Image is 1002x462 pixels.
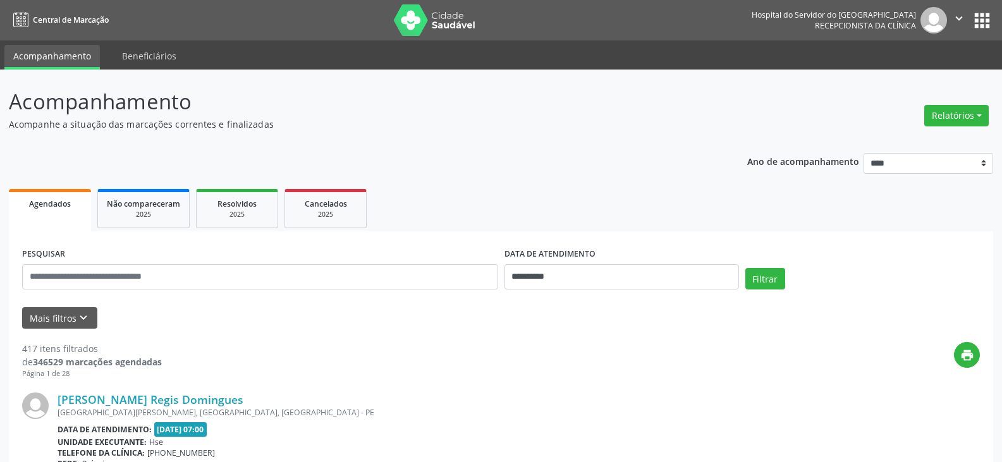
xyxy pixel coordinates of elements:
[58,407,790,418] div: [GEOGRAPHIC_DATA][PERSON_NAME], [GEOGRAPHIC_DATA], [GEOGRAPHIC_DATA] - PE
[147,447,215,458] span: [PHONE_NUMBER]
[107,210,180,219] div: 2025
[107,198,180,209] span: Não compareceram
[33,356,162,368] strong: 346529 marcações agendadas
[9,86,698,118] p: Acompanhamento
[960,348,974,362] i: print
[22,355,162,368] div: de
[954,342,980,368] button: print
[747,153,859,169] p: Ano de acompanhamento
[205,210,269,219] div: 2025
[154,422,207,437] span: [DATE] 07:00
[752,9,916,20] div: Hospital do Servidor do [GEOGRAPHIC_DATA]
[58,447,145,458] b: Telefone da clínica:
[952,11,966,25] i: 
[504,245,596,264] label: DATA DE ATENDIMENTO
[22,368,162,379] div: Página 1 de 28
[745,268,785,289] button: Filtrar
[9,9,109,30] a: Central de Marcação
[58,424,152,435] b: Data de atendimento:
[217,198,257,209] span: Resolvidos
[924,105,989,126] button: Relatórios
[920,7,947,33] img: img
[58,437,147,447] b: Unidade executante:
[149,437,163,447] span: Hse
[815,20,916,31] span: Recepcionista da clínica
[971,9,993,32] button: apps
[113,45,185,67] a: Beneficiários
[4,45,100,70] a: Acompanhamento
[29,198,71,209] span: Agendados
[22,342,162,355] div: 417 itens filtrados
[76,311,90,325] i: keyboard_arrow_down
[947,7,971,33] button: 
[58,392,243,406] a: [PERSON_NAME] Regis Domingues
[305,198,347,209] span: Cancelados
[22,245,65,264] label: PESQUISAR
[9,118,698,131] p: Acompanhe a situação das marcações correntes e finalizadas
[22,307,97,329] button: Mais filtroskeyboard_arrow_down
[294,210,357,219] div: 2025
[33,15,109,25] span: Central de Marcação
[22,392,49,419] img: img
